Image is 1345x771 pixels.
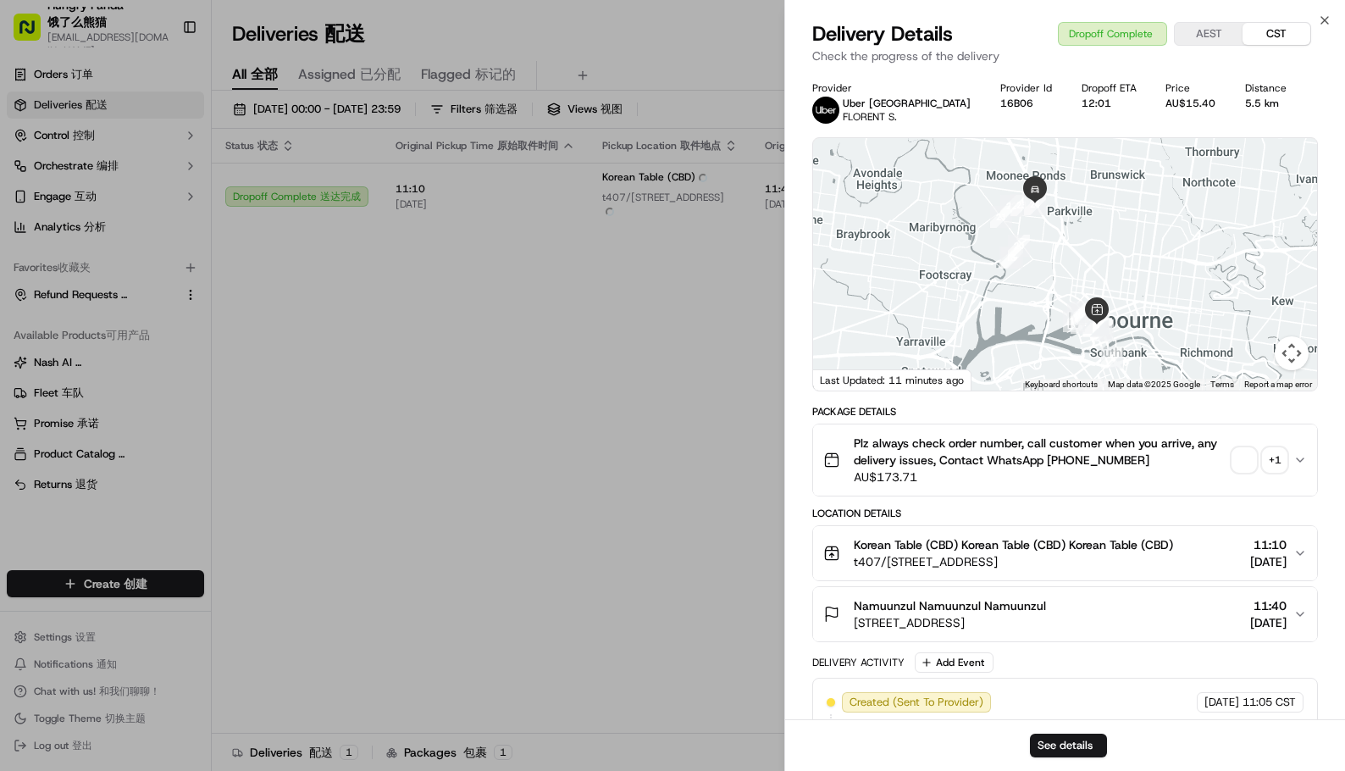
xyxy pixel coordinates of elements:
a: Report a map error [1244,380,1312,389]
img: Nash [17,17,51,51]
a: 💻API Documentation [136,372,279,402]
span: t407/[STREET_ADDRESS] [854,553,1173,570]
p: Welcome 👋 [17,68,308,95]
div: 💻 [143,380,157,394]
span: • [56,263,62,276]
span: Korean Table (CBD) Korean Table (CBD) Korean Table (CBD) [854,536,1173,553]
div: + 1 [1263,448,1287,472]
button: AEST [1175,23,1243,45]
div: 19 [1001,247,1023,269]
img: 1736555255976-a54dd68f-1ca7-489b-9aae-adbdc363a1c4 [17,162,47,192]
span: 8月27日 [150,308,190,322]
span: [DATE] [1204,695,1239,710]
span: FLORENT S. [843,110,897,124]
div: 17 [1071,301,1093,323]
div: 23 [1010,194,1032,216]
span: 11:10 [1250,536,1287,553]
div: 📗 [17,380,30,394]
span: [STREET_ADDRESS] [854,614,1046,631]
a: 📗Knowledge Base [10,372,136,402]
a: Terms (opens in new tab) [1210,380,1234,389]
div: Past conversations [17,220,113,234]
span: Delivery Details [812,20,953,47]
span: Created (Sent To Provider) [850,695,983,710]
div: Dropoff ETA [1082,81,1139,95]
span: Knowledge Base [34,379,130,396]
div: AU$15.40 [1165,97,1218,110]
div: Last Updated: 11 minutes ago [813,369,971,391]
div: 13 [1083,314,1105,336]
div: Price [1165,81,1218,95]
img: 8016278978528_b943e370aa5ada12b00a_72.png [36,162,66,192]
button: Map camera controls [1275,336,1309,370]
span: Pylon [169,420,205,433]
div: Location Details [812,507,1318,520]
div: 1 [1101,347,1123,369]
span: [DATE] [1250,553,1287,570]
img: Google [817,369,873,391]
div: 11 [1085,313,1107,336]
span: Map data ©2025 Google [1108,380,1200,389]
p: Uber [GEOGRAPHIC_DATA] [843,97,971,110]
button: Korean Table (CBD) Korean Table (CBD) Korean Table (CBD)t407/[STREET_ADDRESS]11:10[DATE] [813,526,1317,580]
span: [DATE] [1250,614,1287,631]
span: AU$173.71 [854,469,1226,485]
span: 9月17日 [65,263,105,276]
img: 1736555255976-a54dd68f-1ca7-489b-9aae-adbdc363a1c4 [34,309,47,323]
div: Provider Id [1000,81,1054,95]
span: 11:40 [1250,597,1287,614]
div: 2 [1092,319,1114,341]
div: 15 [1063,310,1085,332]
div: 24 [1024,193,1046,215]
div: 21 [990,206,1012,228]
div: 12:01 [1082,97,1139,110]
div: Package Details [812,405,1318,419]
span: • [141,308,147,322]
div: 5 [1090,318,1112,340]
span: API Documentation [160,379,272,396]
span: [PERSON_NAME] [53,308,137,322]
button: 16B06 [1000,97,1033,110]
span: Namuunzul Namuunzul Namuunzul [854,597,1046,614]
span: 11:05 CST [1243,695,1296,710]
button: Start new chat [288,167,308,187]
img: Asif Zaman Khan [17,292,44,319]
p: Check the progress of the delivery [812,47,1318,64]
div: Distance [1245,81,1289,95]
button: Keyboard shortcuts [1025,379,1098,391]
button: Namuunzul Namuunzul Namuunzul[STREET_ADDRESS]11:40[DATE] [813,587,1317,641]
button: Plz always check order number, call customer when you arrive, any delivery issues, Contact WhatsA... [813,424,1317,496]
button: CST [1243,23,1310,45]
button: See details [1030,734,1107,757]
div: 18 [999,247,1021,269]
div: Delivery Activity [812,656,905,669]
div: 16 [1067,303,1089,325]
button: Add Event [915,652,994,673]
img: uber-new-logo.jpeg [812,97,839,124]
a: Powered byPylon [119,419,205,433]
a: Open this area in Google Maps (opens a new window) [817,369,873,391]
input: Got a question? Start typing here... [44,109,305,127]
button: +1 [1232,448,1287,472]
div: We're available if you need us! [76,179,233,192]
div: Start new chat [76,162,278,179]
div: Provider [812,81,973,95]
div: 22 [1000,195,1022,217]
div: 20 [1008,235,1030,257]
span: Plz always check order number, call customer when you arrive, any delivery issues, Contact WhatsA... [854,435,1226,469]
div: 5.5 km [1245,97,1289,110]
button: See all [263,217,308,237]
